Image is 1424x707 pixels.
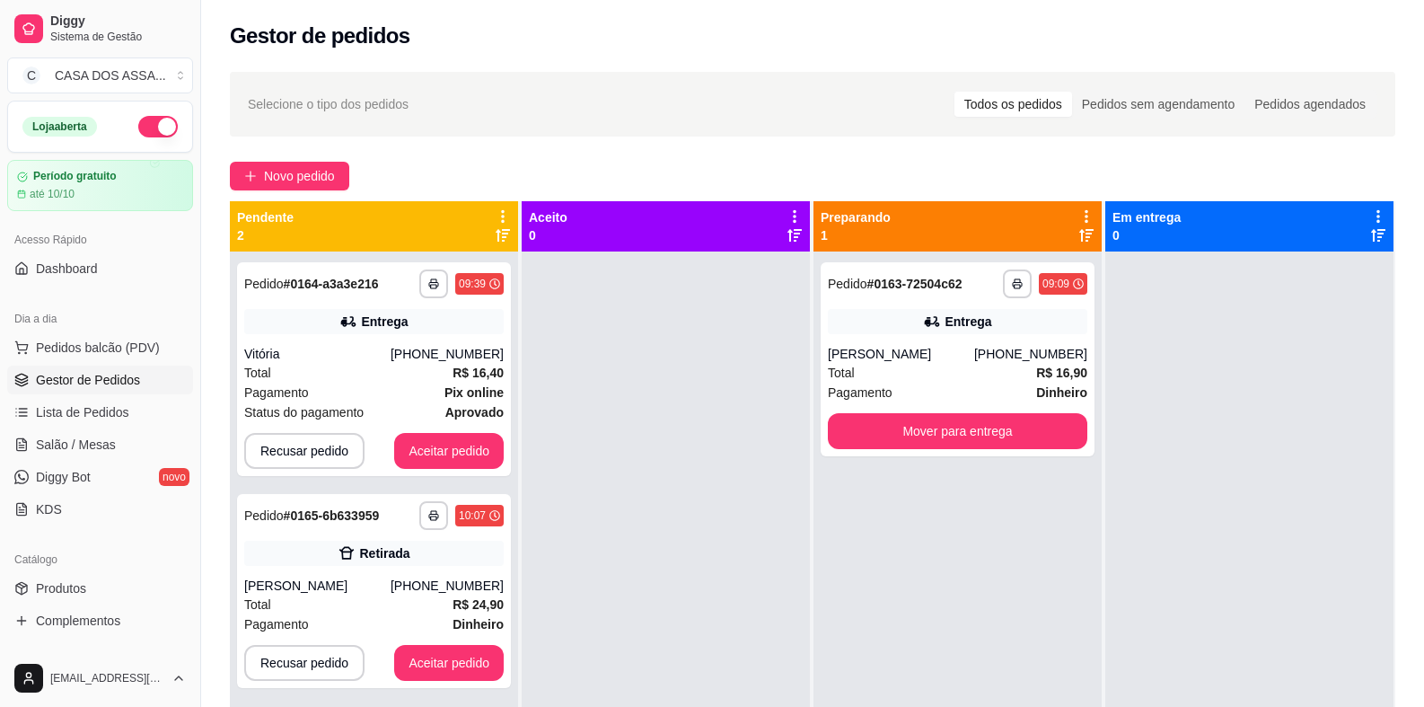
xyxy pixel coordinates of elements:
strong: # 0163-72504c62 [867,277,963,291]
div: [PHONE_NUMBER] [974,345,1087,363]
span: C [22,66,40,84]
div: Retirada [359,544,409,562]
article: Período gratuito [33,170,117,183]
span: Complementos [36,612,120,630]
strong: R$ 24,90 [453,597,504,612]
h2: Gestor de pedidos [230,22,410,50]
span: Diggy [50,13,186,30]
p: Aceito [529,208,567,226]
a: Salão / Mesas [7,430,193,459]
button: Alterar Status [138,116,178,137]
div: Todos os pedidos [954,92,1072,117]
span: Total [244,363,271,383]
button: Aceitar pedido [394,645,504,681]
strong: Dinheiro [453,617,504,632]
strong: # 0165-6b633959 [284,508,380,523]
div: CASA DOS ASSA ... [55,66,166,84]
span: Pedido [244,277,284,291]
button: Pedidos balcão (PDV) [7,333,193,362]
div: Catálogo [7,545,193,574]
p: 0 [529,226,567,244]
div: 10:07 [459,508,486,523]
strong: Dinheiro [1036,385,1087,400]
div: [PHONE_NUMBER] [391,577,504,595]
a: Lista de Pedidos [7,398,193,427]
span: Pedido [828,277,867,291]
button: Recusar pedido [244,645,365,681]
span: Gestor de Pedidos [36,371,140,389]
p: 2 [237,226,294,244]
div: [PERSON_NAME] [828,345,974,363]
span: Pedidos balcão (PDV) [36,339,160,357]
button: Recusar pedido [244,433,365,469]
strong: R$ 16,90 [1036,366,1087,380]
div: [PERSON_NAME] [244,577,391,595]
span: Novo pedido [264,166,335,186]
div: Loja aberta [22,117,97,137]
span: Dashboard [36,260,98,278]
span: Pagamento [244,614,309,634]
span: Sistema de Gestão [50,30,186,44]
p: 0 [1112,226,1181,244]
strong: aprovado [445,405,504,420]
button: Mover para entrega [828,413,1087,449]
span: Pagamento [244,383,309,402]
span: Total [244,595,271,614]
a: KDS [7,495,193,524]
span: Produtos [36,579,86,597]
p: Pendente [237,208,294,226]
span: [EMAIL_ADDRESS][DOMAIN_NAME] [50,671,164,685]
a: Dashboard [7,254,193,283]
article: até 10/10 [30,187,75,201]
button: Novo pedido [230,162,349,190]
p: 1 [821,226,891,244]
a: DiggySistema de Gestão [7,7,193,50]
span: Status do pagamento [244,402,364,422]
p: Em entrega [1112,208,1181,226]
div: Entrega [361,313,408,331]
div: Vitória [244,345,391,363]
span: Lista de Pedidos [36,403,129,421]
strong: # 0164-a3a3e216 [284,277,379,291]
span: KDS [36,500,62,518]
span: plus [244,170,257,182]
div: Acesso Rápido [7,225,193,254]
span: Diggy Bot [36,468,91,486]
strong: R$ 16,40 [453,366,504,380]
button: Aceitar pedido [394,433,504,469]
div: Entrega [945,313,991,331]
div: Pedidos sem agendamento [1072,92,1244,117]
div: Pedidos agendados [1244,92,1376,117]
p: Preparando [821,208,891,226]
div: [PHONE_NUMBER] [391,345,504,363]
a: Período gratuitoaté 10/10 [7,160,193,211]
strong: Pix online [444,385,504,400]
span: Total [828,363,855,383]
span: Pedido [244,508,284,523]
div: 09:09 [1042,277,1069,291]
span: Selecione o tipo dos pedidos [248,94,409,114]
button: [EMAIL_ADDRESS][DOMAIN_NAME] [7,657,193,700]
a: Gestor de Pedidos [7,366,193,394]
button: Select a team [7,57,193,93]
div: 09:39 [459,277,486,291]
span: Pagamento [828,383,892,402]
a: Complementos [7,606,193,635]
span: Salão / Mesas [36,436,116,454]
a: Diggy Botnovo [7,463,193,491]
div: Dia a dia [7,305,193,333]
a: Produtos [7,574,193,603]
